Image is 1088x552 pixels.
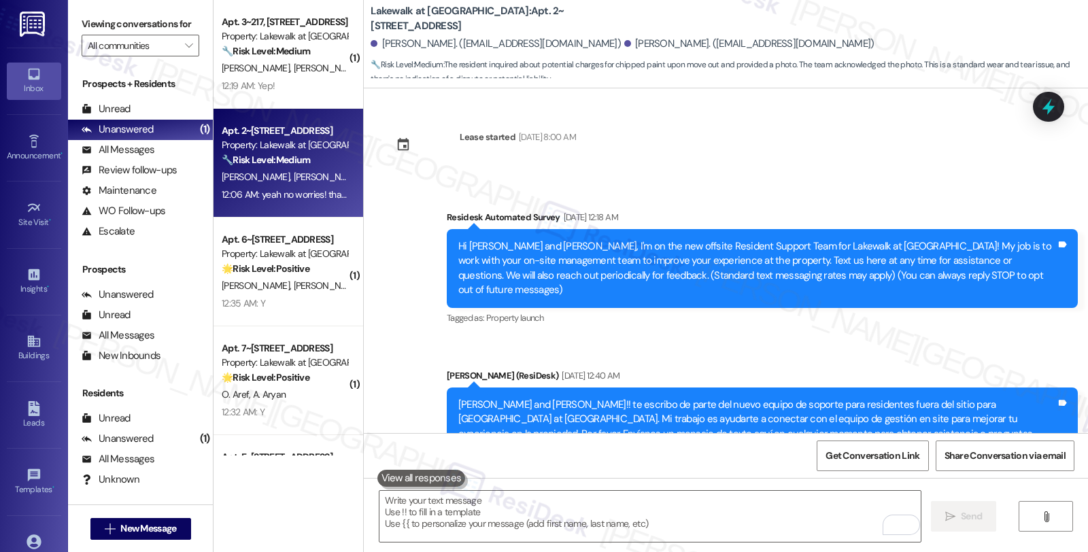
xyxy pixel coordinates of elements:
[222,45,310,57] strong: 🔧 Risk Level: Medium
[294,171,362,183] span: [PERSON_NAME]
[68,262,213,277] div: Prospects
[371,4,643,33] b: Lakewalk at [GEOGRAPHIC_DATA]: Apt. 2~[STREET_ADDRESS]
[47,282,49,292] span: •
[817,441,928,471] button: Get Conversation Link
[458,239,1056,298] div: Hi [PERSON_NAME] and [PERSON_NAME], I'm on the new offsite Resident Support Team for Lakewalk at ...
[222,29,347,44] div: Property: Lakewalk at [GEOGRAPHIC_DATA]
[52,483,54,492] span: •
[82,328,154,343] div: All Messages
[68,386,213,400] div: Residents
[82,204,165,218] div: WO Follow-ups
[82,14,199,35] label: Viewing conversations for
[222,450,347,464] div: Apt. E~[STREET_ADDRESS]
[20,12,48,37] img: ResiDesk Logo
[222,124,347,138] div: Apt. 2~[STREET_ADDRESS]
[197,428,214,449] div: (1)
[222,15,347,29] div: Apt. 3~217, [STREET_ADDRESS]
[222,188,367,201] div: 12:06 AM: yeah no worries! thank you
[82,452,154,466] div: All Messages
[7,330,61,366] a: Buildings
[82,163,177,177] div: Review follow-ups
[294,62,362,74] span: [PERSON_NAME]
[222,154,310,166] strong: 🔧 Risk Level: Medium
[7,464,61,500] a: Templates •
[294,279,362,292] span: [PERSON_NAME]
[253,388,286,400] span: A. Aryan
[222,262,309,275] strong: 🌟 Risk Level: Positive
[826,449,919,463] span: Get Conversation Link
[1041,511,1051,522] i: 
[7,196,61,233] a: Site Visit •
[486,312,543,324] span: Property launch
[961,509,982,523] span: Send
[82,349,160,363] div: New Inbounds
[82,184,156,198] div: Maintenance
[222,138,347,152] div: Property: Lakewalk at [GEOGRAPHIC_DATA]
[7,63,61,99] a: Inbox
[82,122,154,137] div: Unanswered
[222,80,275,92] div: 12:19 AM: Yep!
[82,432,154,446] div: Unanswered
[82,411,131,426] div: Unread
[49,215,51,225] span: •
[931,501,997,532] button: Send
[82,308,131,322] div: Unread
[185,40,192,51] i: 
[222,356,347,370] div: Property: Lakewalk at [GEOGRAPHIC_DATA]
[197,119,214,140] div: (1)
[7,397,61,434] a: Leads
[222,279,294,292] span: [PERSON_NAME]
[222,341,347,356] div: Apt. 7~[STREET_ADDRESS]
[82,288,154,302] div: Unanswered
[447,368,1078,387] div: [PERSON_NAME] (ResiDesk)
[82,102,131,116] div: Unread
[945,511,955,522] i: 
[61,149,63,158] span: •
[82,472,139,487] div: Unknown
[222,297,265,309] div: 12:35 AM: Y
[222,371,309,383] strong: 🌟 Risk Level: Positive
[447,308,1078,328] div: Tagged as:
[82,143,154,157] div: All Messages
[68,77,213,91] div: Prospects + Residents
[945,449,1066,463] span: Share Conversation via email
[458,398,1056,456] div: [PERSON_NAME] and [PERSON_NAME]!! te escribo de parte del nuevo equipo de soporte para residentes...
[460,130,515,144] div: Lease started
[379,491,921,542] textarea: To enrich screen reader interactions, please activate Accessibility in Grammarly extension settings
[624,37,874,51] div: [PERSON_NAME]. ([EMAIL_ADDRESS][DOMAIN_NAME])
[222,171,294,183] span: [PERSON_NAME]
[371,59,443,70] strong: 🔧 Risk Level: Medium
[515,130,576,144] div: [DATE] 8:00 AM
[7,263,61,300] a: Insights •
[558,368,619,383] div: [DATE] 12:40 AM
[222,62,294,74] span: [PERSON_NAME]
[88,35,177,56] input: All communities
[82,224,135,239] div: Escalate
[936,441,1074,471] button: Share Conversation via email
[371,58,1088,87] span: : The resident inquired about potential charges for chipped paint upon move out and provided a ph...
[447,210,1078,229] div: Residesk Automated Survey
[222,406,265,418] div: 12:32 AM: Y
[222,247,347,261] div: Property: Lakewalk at [GEOGRAPHIC_DATA]
[560,210,618,224] div: [DATE] 12:18 AM
[371,37,621,51] div: [PERSON_NAME]. ([EMAIL_ADDRESS][DOMAIN_NAME])
[222,388,253,400] span: O. Aref
[222,232,347,247] div: Apt. 6~[STREET_ADDRESS]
